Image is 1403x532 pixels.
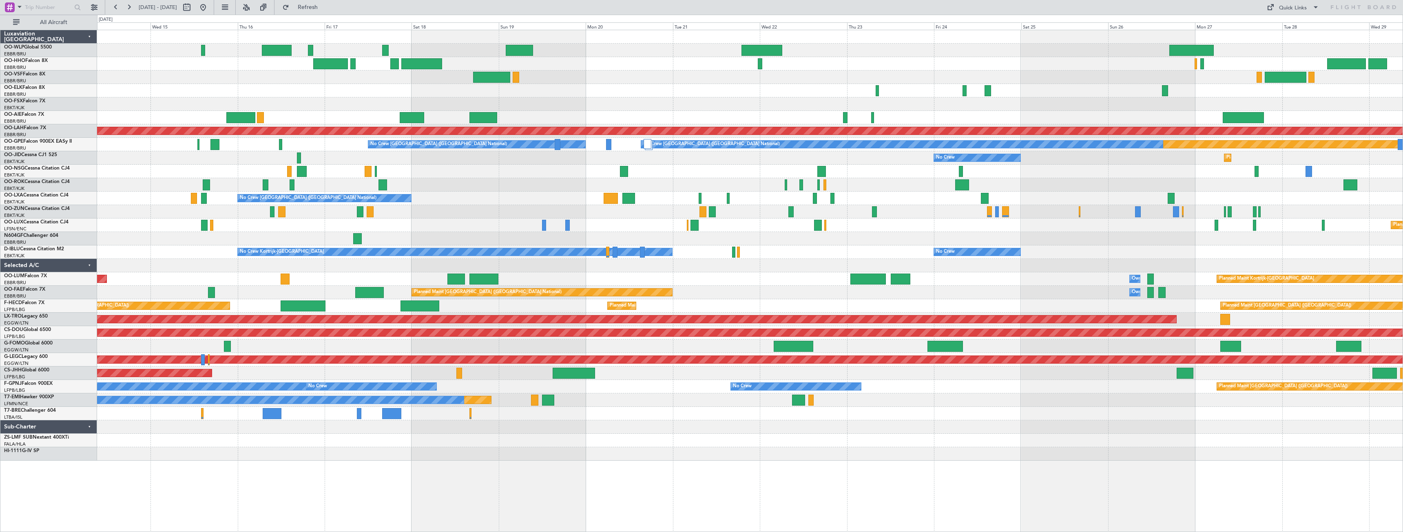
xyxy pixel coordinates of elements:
[4,274,24,278] span: OO-LUM
[370,138,507,150] div: No Crew [GEOGRAPHIC_DATA] ([GEOGRAPHIC_DATA] National)
[4,58,48,63] a: OO-HHOFalcon 8X
[4,354,22,359] span: G-LEGC
[4,112,22,117] span: OO-AIE
[4,239,26,245] a: EBBR/BRU
[643,138,780,150] div: No Crew [GEOGRAPHIC_DATA] ([GEOGRAPHIC_DATA] National)
[4,159,24,165] a: EBKT/KJK
[4,314,48,319] a: LX-TROLegacy 650
[4,145,26,151] a: EBBR/BRU
[4,293,26,299] a: EBBR/BRU
[4,435,33,440] span: ZS-LMF SUB
[4,327,23,332] span: CS-DOU
[4,360,29,366] a: EGGW/LTN
[936,152,955,164] div: No Crew
[279,1,328,14] button: Refresh
[414,286,562,298] div: Planned Maint [GEOGRAPHIC_DATA] ([GEOGRAPHIC_DATA] National)
[4,408,21,413] span: T7-BRE
[4,193,69,198] a: OO-LXACessna Citation CJ4
[4,327,51,332] a: CS-DOUGlobal 6500
[1021,22,1108,30] div: Sat 25
[4,395,54,400] a: T7-EMIHawker 900XP
[4,408,56,413] a: T7-BREChallenger 604
[238,22,325,30] div: Thu 16
[4,414,22,420] a: LTBA/ISL
[499,22,586,30] div: Sun 19
[4,45,52,50] a: OO-WLPGlobal 5500
[4,381,53,386] a: F-GPNJFalcon 900EX
[4,85,45,90] a: OO-ELKFalcon 8X
[586,22,673,30] div: Mon 20
[4,448,22,453] span: HI-1111
[325,22,412,30] div: Fri 17
[4,64,26,71] a: EBBR/BRU
[4,220,69,225] a: OO-LUXCessna Citation CJ4
[4,51,26,57] a: EBBR/BRU
[4,233,58,238] a: N604GFChallenger 604
[9,16,89,29] button: All Aircraft
[4,307,25,313] a: LFPB/LBG
[4,374,25,380] a: LFPB/LBG
[4,139,72,144] a: OO-GPEFalcon 900EX EASy II
[1282,22,1369,30] div: Tue 28
[4,45,24,50] span: OO-WLP
[610,300,738,312] div: Planned Maint [GEOGRAPHIC_DATA] ([GEOGRAPHIC_DATA])
[4,85,22,90] span: OO-ELK
[4,206,24,211] span: OO-ZUN
[4,333,25,340] a: LFPB/LBG
[4,320,29,326] a: EGGW/LTN
[99,16,113,23] div: [DATE]
[4,126,46,130] a: OO-LAHFalcon 7X
[240,192,376,204] div: No Crew [GEOGRAPHIC_DATA] ([GEOGRAPHIC_DATA] National)
[673,22,760,30] div: Tue 21
[291,4,325,10] span: Refresh
[4,112,44,117] a: OO-AIEFalcon 7X
[4,139,23,144] span: OO-GPE
[4,179,24,184] span: OO-ROK
[4,212,24,219] a: EBKT/KJK
[4,274,47,278] a: OO-LUMFalcon 7X
[760,22,847,30] div: Wed 22
[4,99,23,104] span: OO-FSX
[4,247,20,252] span: D-IBLU
[4,166,70,171] a: OO-NSGCessna Citation CJ4
[4,280,26,286] a: EBBR/BRU
[4,300,22,305] span: F-HECD
[4,287,23,292] span: OO-FAE
[1108,22,1195,30] div: Sun 26
[4,152,57,157] a: OO-JIDCessna CJ1 525
[1195,22,1282,30] div: Mon 27
[4,193,23,198] span: OO-LXA
[21,20,86,25] span: All Aircraft
[412,22,498,30] div: Sat 18
[4,166,24,171] span: OO-NSG
[4,206,70,211] a: OO-ZUNCessna Citation CJ4
[4,247,64,252] a: D-IBLUCessna Citation M2
[4,395,20,400] span: T7-EMI
[4,368,22,373] span: CS-JHH
[4,387,25,393] a: LFPB/LBG
[4,233,23,238] span: N604GF
[1279,4,1307,12] div: Quick Links
[4,118,26,124] a: EBBR/BRU
[934,22,1021,30] div: Fri 24
[4,347,29,353] a: EGGW/LTN
[4,368,49,373] a: CS-JHHGlobal 6000
[4,126,24,130] span: OO-LAH
[4,72,45,77] a: OO-VSFFalcon 8X
[4,99,45,104] a: OO-FSXFalcon 7X
[4,287,45,292] a: OO-FAEFalcon 7X
[4,179,70,184] a: OO-ROKCessna Citation CJ4
[150,22,237,30] div: Wed 15
[4,300,44,305] a: F-HECDFalcon 7X
[308,380,327,393] div: No Crew
[1226,152,1321,164] div: Planned Maint Kortrijk-[GEOGRAPHIC_DATA]
[25,1,72,13] input: Trip Number
[4,401,28,407] a: LFMN/NCE
[4,152,21,157] span: OO-JID
[1219,273,1314,285] div: Planned Maint Kortrijk-[GEOGRAPHIC_DATA]
[240,246,324,258] div: No Crew Kortrijk-[GEOGRAPHIC_DATA]
[4,105,24,111] a: EBKT/KJK
[936,246,955,258] div: No Crew
[4,448,39,453] a: HI-1111G-IV SP
[4,220,23,225] span: OO-LUX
